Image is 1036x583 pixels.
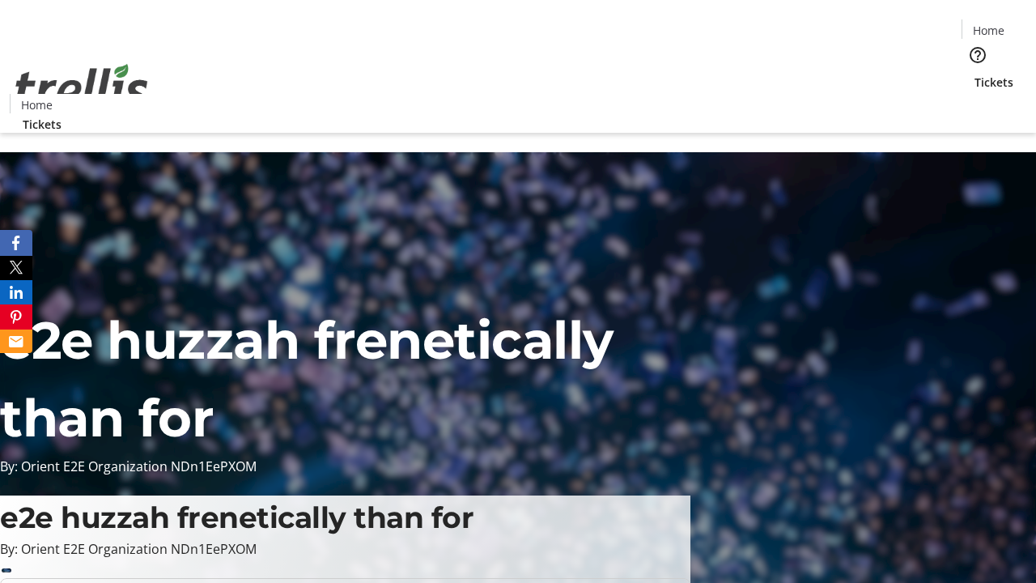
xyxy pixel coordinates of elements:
span: Tickets [23,116,62,133]
button: Cart [962,91,994,123]
button: Help [962,39,994,71]
a: Home [962,22,1014,39]
span: Home [973,22,1004,39]
a: Tickets [962,74,1026,91]
img: Orient E2E Organization NDn1EePXOM's Logo [10,46,154,127]
a: Home [11,96,62,113]
span: Tickets [974,74,1013,91]
span: Home [21,96,53,113]
a: Tickets [10,116,74,133]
